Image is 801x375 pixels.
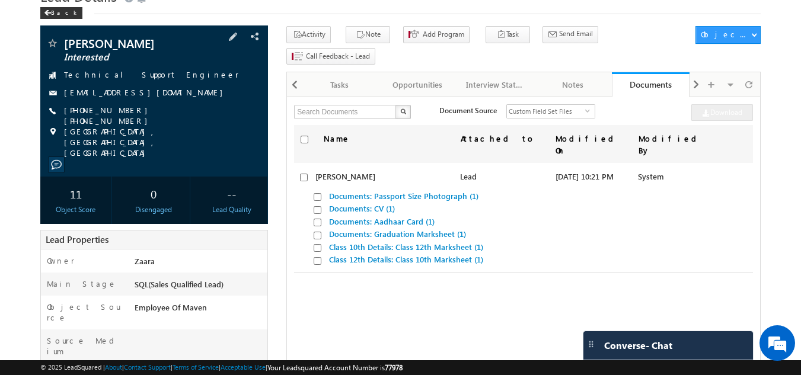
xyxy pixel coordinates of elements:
[64,105,248,126] span: [PHONE_NUMBER] [PHONE_NUMBER]
[20,62,50,78] img: d_60004797649_company_0_60004797649
[329,191,478,201] a: Documents: Passport Size Photograph (1)
[286,48,375,65] button: Call Feedback - Lead
[691,104,753,121] a: Download
[423,29,464,40] span: Add Program
[400,108,406,114] img: Search
[329,203,395,213] a: Documents: CV (1)
[124,363,171,371] a: Contact Support
[47,335,123,357] label: Source Medium
[40,7,88,17] a: Back
[318,133,356,143] span: Name
[64,52,205,63] span: Interested
[315,171,375,181] a: [PERSON_NAME]
[586,339,596,349] img: carter-drag
[121,204,187,215] div: Disengaged
[221,363,266,371] a: Acceptable Use
[286,26,331,43] button: Activity
[559,28,593,39] span: Send Email
[40,362,403,373] span: © 2025 LeadSquared | | | | |
[301,72,379,97] a: Tasks
[199,182,264,204] div: --
[457,72,534,97] a: Interview Status
[64,37,205,49] span: [PERSON_NAME]
[121,182,187,204] div: 0
[47,302,123,323] label: Object Source
[161,291,215,307] em: Start Chat
[43,182,109,204] div: 11
[132,278,268,295] div: SQL(Sales Qualified Lead)
[301,136,308,143] input: Check all records
[403,26,470,43] button: Add Program
[585,108,595,113] span: select
[637,163,709,190] div: System
[64,126,248,158] span: [GEOGRAPHIC_DATA], [GEOGRAPHIC_DATA], [GEOGRAPHIC_DATA]
[556,133,618,155] span: Modified On
[461,133,541,143] span: Attached to
[542,26,598,43] button: Send Email
[329,254,483,264] a: Class 12th Details: Class 10th Marksheet (1)
[329,229,466,239] a: Documents: Graduation Marksheet (1)
[329,242,483,252] a: Class 10th Details: Class 12th Marksheet (1)
[554,163,637,190] div: [DATE] 10:21 PM
[43,204,109,215] div: Object Score
[385,363,403,372] span: 77978
[329,216,435,226] a: Documents: Aadhaar Card (1)
[695,26,761,44] button: Object Actions
[46,233,108,245] span: Lead Properties
[534,72,612,97] a: Notes
[40,7,82,19] div: Back
[105,363,122,371] a: About
[388,78,446,92] div: Opportunities
[194,6,223,34] div: Minimize live chat window
[267,363,403,372] span: Your Leadsquared Account Number is
[311,78,368,92] div: Tasks
[47,278,117,289] label: Main Stage
[612,72,690,97] a: Documents
[294,105,397,119] input: Search Documents
[47,255,75,266] label: Owner
[306,51,370,62] span: Call Feedback - Lead
[639,133,701,155] span: Modified By
[604,340,672,351] span: Converse - Chat
[486,26,530,43] button: Task
[507,105,585,118] span: Custom Field Set Files
[64,87,229,97] a: [EMAIL_ADDRESS][DOMAIN_NAME]
[346,26,390,43] button: Note
[621,79,681,90] div: Documents
[466,78,524,92] div: Interview Status
[701,29,751,40] div: Object Actions
[173,363,219,371] a: Terms of Service
[132,302,268,318] div: Employee Of Maven
[62,62,199,78] div: Chat with us now
[544,78,601,92] div: Notes
[64,69,239,81] span: Technical Support Engineer
[199,204,264,215] div: Lead Quality
[460,163,554,190] div: Lead
[15,110,216,281] textarea: Type your message and hit 'Enter'
[135,256,155,266] span: Zaara
[439,104,497,116] div: Document Source
[379,72,457,97] a: Opportunities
